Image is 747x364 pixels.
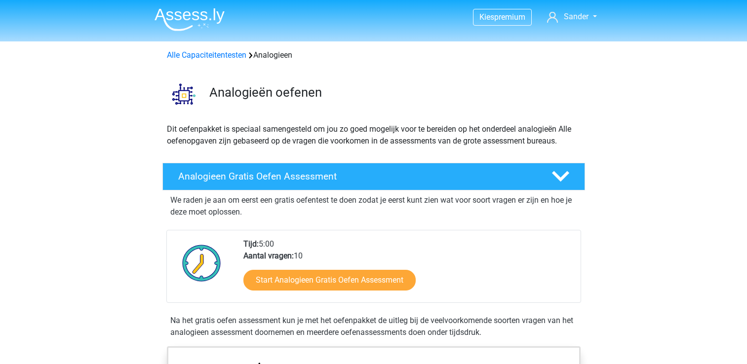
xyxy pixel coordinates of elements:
[494,12,525,22] span: premium
[473,10,531,24] a: Kiespremium
[564,12,589,21] span: Sander
[166,315,581,338] div: Na het gratis oefen assessment kun je met het oefenpakket de uitleg bij de veelvoorkomende soorte...
[243,239,259,249] b: Tijd:
[543,11,600,23] a: Sander
[209,85,577,100] h3: Analogieën oefenen
[177,238,227,288] img: Klok
[163,73,205,115] img: analogieen
[236,238,580,302] div: 5:00 10
[178,171,536,182] h4: Analogieen Gratis Oefen Assessment
[167,50,246,60] a: Alle Capaciteitentesten
[243,251,294,260] b: Aantal vragen:
[170,194,577,218] p: We raden je aan om eerst een gratis oefentest te doen zodat je eerst kunt zien wat voor soort vra...
[158,163,589,190] a: Analogieen Gratis Oefen Assessment
[155,8,225,31] img: Assessly
[243,270,416,291] a: Start Analogieen Gratis Oefen Assessment
[479,12,494,22] span: Kies
[167,123,581,147] p: Dit oefenpakket is speciaal samengesteld om jou zo goed mogelijk voor te bereiden op het onderdee...
[163,49,585,61] div: Analogieen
